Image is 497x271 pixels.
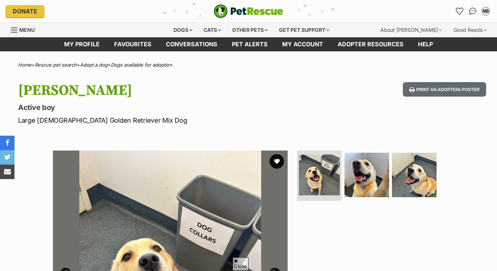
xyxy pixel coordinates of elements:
[18,62,32,68] a: Home
[18,82,303,99] h1: [PERSON_NAME]
[375,23,447,37] div: About [PERSON_NAME]
[344,153,389,197] img: Photo of Ralph
[403,82,486,97] button: Print an adoption poster
[5,5,45,17] a: Donate
[199,23,226,37] div: Cats
[454,5,492,17] ul: Account quick links
[214,4,283,18] a: PetRescue
[111,62,172,68] a: Dogs available for adoption
[330,37,411,51] a: Adopter resources
[107,37,159,51] a: Favourites
[233,257,248,270] span: Close
[299,154,340,195] img: Photo of Ralph
[214,4,283,18] img: logo-e224e6f780fb5917bec1dbf3a21bbac754714ae5b6737aabdf751b685950b380.svg
[19,27,35,33] span: Menu
[168,23,197,37] div: Dogs
[448,23,492,37] div: Good Reads
[159,37,225,51] a: conversations
[411,37,440,51] a: Help
[480,5,492,17] button: My account
[18,102,303,113] p: Active boy
[35,62,77,68] a: Rescue pet search
[11,23,40,36] a: Menu
[482,8,489,15] div: NB
[275,37,330,51] a: My account
[392,153,437,197] img: Photo of Ralph
[18,115,303,125] p: Large [DEMOGRAPHIC_DATA] Golden Retriever Mix Dog
[225,37,275,51] a: Pet alerts
[467,5,479,17] a: Conversations
[57,37,107,51] a: My profile
[274,23,334,37] div: Get pet support
[80,62,108,68] a: Adopt a dog
[270,154,284,169] button: favourite
[227,23,273,37] div: Other pets
[469,8,477,15] img: chat-41dd97257d64d25036548639549fe6c8038ab92f7586957e7f3b1b290dea8141.svg
[454,5,465,17] a: Favourites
